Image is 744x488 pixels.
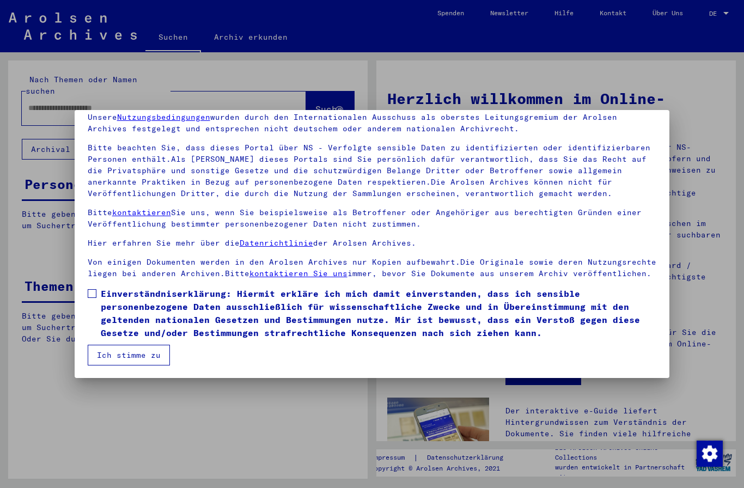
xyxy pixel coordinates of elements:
a: Nutzungsbedingungen [117,112,210,122]
a: Datenrichtlinie [240,238,313,248]
p: Bitte Sie uns, wenn Sie beispielsweise als Betroffener oder Angehöriger aus berechtigten Gründen ... [88,207,657,230]
p: Unsere wurden durch den Internationalen Ausschuss als oberstes Leitungsgremium der Arolsen Archiv... [88,112,657,135]
a: kontaktieren Sie uns [249,269,347,278]
span: Einverständniserklärung: Hiermit erkläre ich mich damit einverstanden, dass ich sensible personen... [101,287,657,339]
a: kontaktieren [112,208,171,217]
p: Von einigen Dokumenten werden in den Arolsen Archives nur Kopien aufbewahrt.Die Originale sowie d... [88,257,657,279]
img: Zustimmung ändern [697,441,723,467]
div: Zustimmung ändern [696,440,722,466]
p: Hier erfahren Sie mehr über die der Arolsen Archives. [88,237,657,249]
p: Bitte beachten Sie, dass dieses Portal über NS - Verfolgte sensible Daten zu identifizierten oder... [88,142,657,199]
button: Ich stimme zu [88,345,170,365]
